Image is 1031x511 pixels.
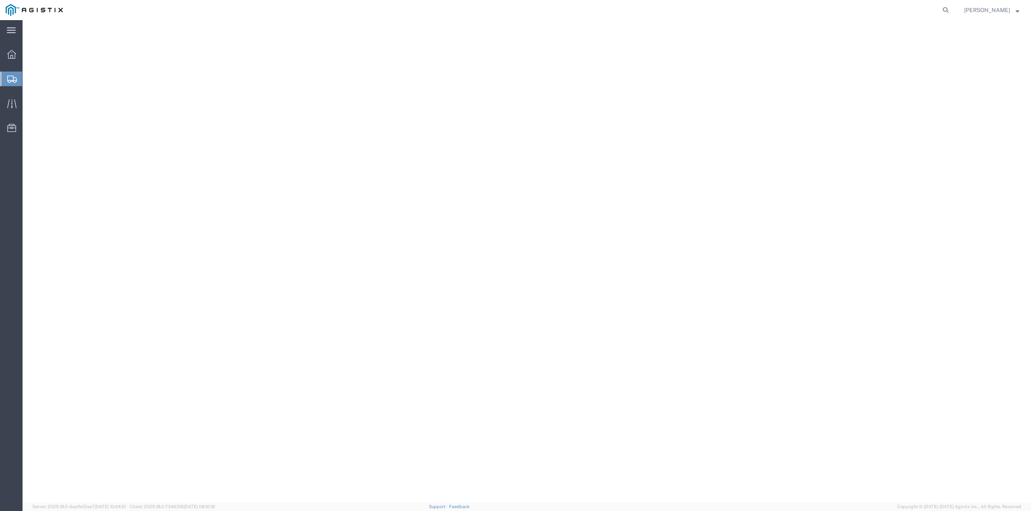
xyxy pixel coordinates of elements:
img: logo [6,4,63,16]
a: Feedback [449,504,470,509]
span: [DATE] 08:10:16 [184,504,215,509]
span: Server: 2025.18.0-daa1fe12ee7 [32,504,126,509]
span: [DATE] 10:04:51 [95,504,126,509]
a: Support [429,504,449,509]
button: [PERSON_NAME] [964,5,1020,15]
span: Copyright © [DATE]-[DATE] Agistix Inc., All Rights Reserved [897,503,1021,510]
span: Client: 2025.18.0-7346316 [130,504,215,509]
span: Lisa Phan [964,6,1010,14]
iframe: FS Legacy Container [23,20,1031,503]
